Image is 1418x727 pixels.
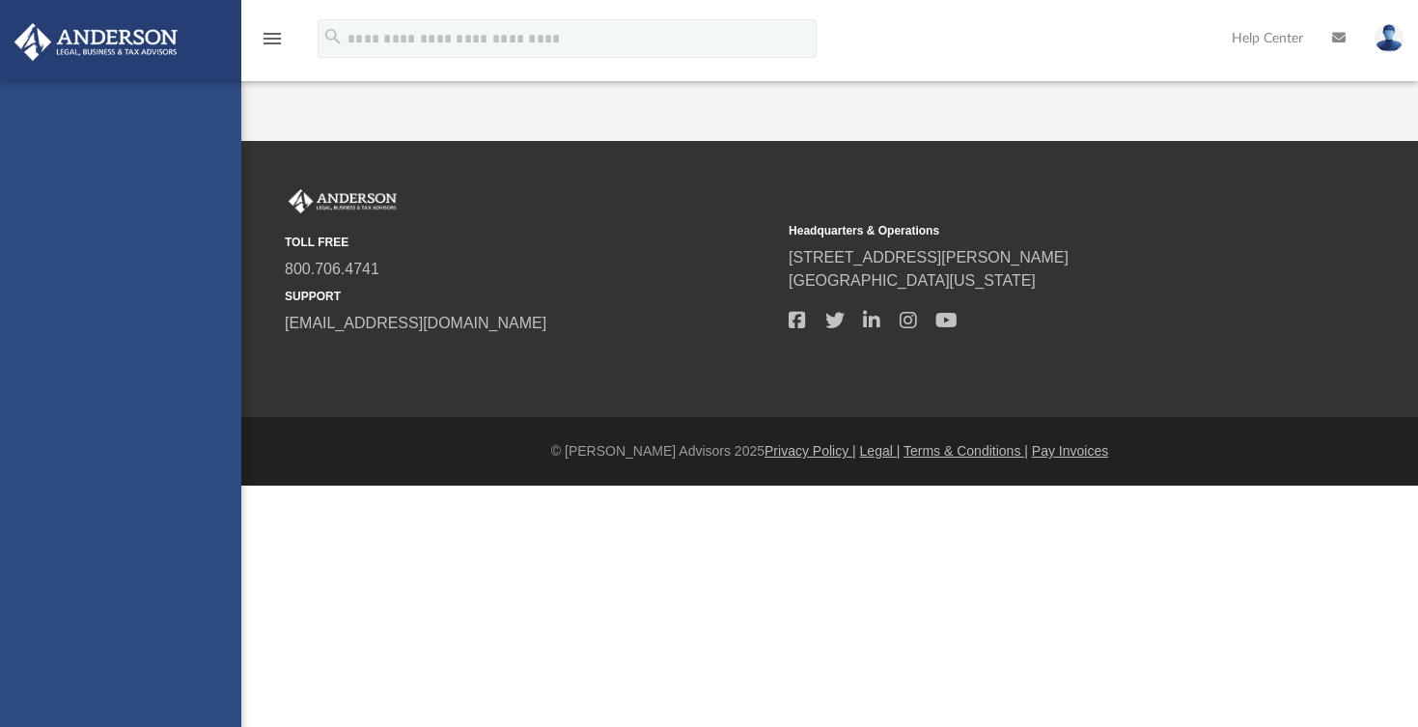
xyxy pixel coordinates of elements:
img: Anderson Advisors Platinum Portal [285,189,401,214]
a: Pay Invoices [1032,443,1108,459]
a: 800.706.4741 [285,261,379,277]
i: search [322,26,344,47]
a: [GEOGRAPHIC_DATA][US_STATE] [789,272,1036,289]
small: Headquarters & Operations [789,222,1279,239]
a: Privacy Policy | [765,443,856,459]
a: [STREET_ADDRESS][PERSON_NAME] [789,249,1069,266]
div: © [PERSON_NAME] Advisors 2025 [241,441,1418,461]
i: menu [261,27,284,50]
img: User Pic [1375,24,1404,52]
small: TOLL FREE [285,234,775,251]
small: SUPPORT [285,288,775,305]
a: Terms & Conditions | [904,443,1028,459]
a: Legal | [860,443,901,459]
img: Anderson Advisors Platinum Portal [9,23,183,61]
a: [EMAIL_ADDRESS][DOMAIN_NAME] [285,315,546,331]
a: menu [261,37,284,50]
